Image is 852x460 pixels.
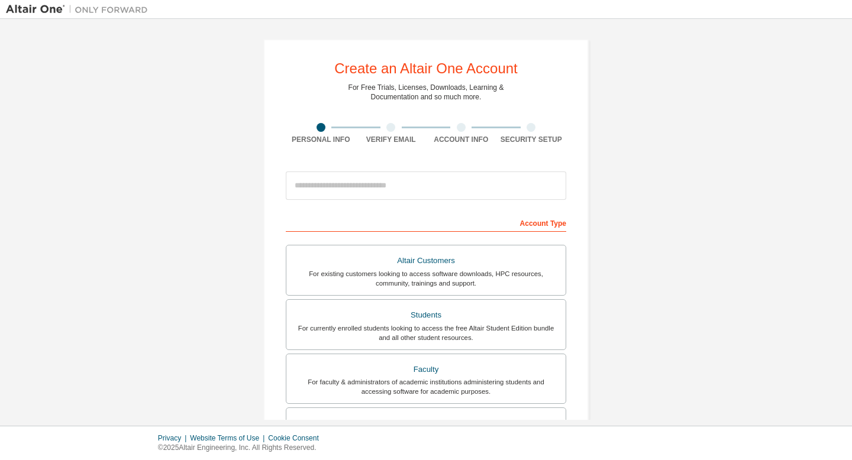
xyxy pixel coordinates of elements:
[190,433,268,443] div: Website Terms of Use
[334,61,518,76] div: Create an Altair One Account
[268,433,325,443] div: Cookie Consent
[158,443,326,453] p: © 2025 Altair Engineering, Inc. All Rights Reserved.
[293,415,559,432] div: Everyone else
[6,4,154,15] img: Altair One
[293,323,559,342] div: For currently enrolled students looking to access the free Altair Student Edition bundle and all ...
[293,269,559,288] div: For existing customers looking to access software downloads, HPC resources, community, trainings ...
[158,433,190,443] div: Privacy
[496,135,567,144] div: Security Setup
[356,135,427,144] div: Verify Email
[293,252,559,269] div: Altair Customers
[348,83,504,102] div: For Free Trials, Licenses, Downloads, Learning & Documentation and so much more.
[293,307,559,323] div: Students
[293,361,559,378] div: Faculty
[293,377,559,396] div: For faculty & administrators of academic institutions administering students and accessing softwa...
[286,135,356,144] div: Personal Info
[286,213,566,232] div: Account Type
[426,135,496,144] div: Account Info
